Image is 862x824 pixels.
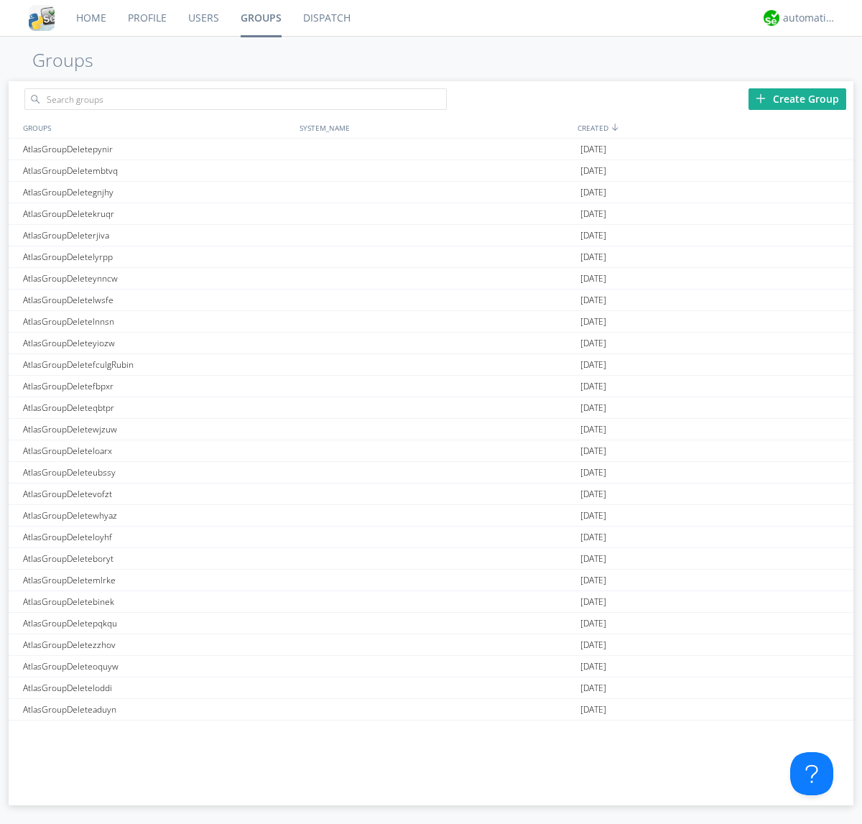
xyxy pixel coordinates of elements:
[9,354,853,376] a: AtlasGroupDeletefculgRubin[DATE]
[764,10,779,26] img: d2d01cd9b4174d08988066c6d424eccd
[9,527,853,548] a: AtlasGroupDeleteloyhf[DATE]
[9,440,853,462] a: AtlasGroupDeleteloarx[DATE]
[580,333,606,354] span: [DATE]
[580,376,606,397] span: [DATE]
[9,182,853,203] a: AtlasGroupDeletegnjhy[DATE]
[9,203,853,225] a: AtlasGroupDeletekruqr[DATE]
[580,462,606,483] span: [DATE]
[9,483,853,505] a: AtlasGroupDeletevofzt[DATE]
[580,160,606,182] span: [DATE]
[9,677,853,699] a: AtlasGroupDeleteloddi[DATE]
[9,290,853,311] a: AtlasGroupDeletelwsfe[DATE]
[9,376,853,397] a: AtlasGroupDeletefbpxr[DATE]
[9,570,853,591] a: AtlasGroupDeletemlrke[DATE]
[9,333,853,354] a: AtlasGroupDeleteyiozw[DATE]
[19,527,296,547] div: AtlasGroupDeleteloyhf
[580,721,606,742] span: [DATE]
[9,160,853,182] a: AtlasGroupDeletembtvq[DATE]
[19,613,296,634] div: AtlasGroupDeletepqkqu
[9,139,853,160] a: AtlasGroupDeletepynir[DATE]
[580,311,606,333] span: [DATE]
[9,246,853,268] a: AtlasGroupDeletelyrpp[DATE]
[19,160,296,181] div: AtlasGroupDeletembtvq
[9,613,853,634] a: AtlasGroupDeletepqkqu[DATE]
[783,11,837,25] div: automation+atlas
[19,203,296,224] div: AtlasGroupDeletekruqr
[580,419,606,440] span: [DATE]
[19,182,296,203] div: AtlasGroupDeletegnjhy
[580,290,606,311] span: [DATE]
[19,721,296,741] div: [PERSON_NAME]
[19,483,296,504] div: AtlasGroupDeletevofzt
[580,677,606,699] span: [DATE]
[19,548,296,569] div: AtlasGroupDeleteboryt
[9,656,853,677] a: AtlasGroupDeleteoquyw[DATE]
[19,139,296,159] div: AtlasGroupDeletepynir
[580,548,606,570] span: [DATE]
[580,634,606,656] span: [DATE]
[19,440,296,461] div: AtlasGroupDeleteloarx
[756,93,766,103] img: plus.svg
[19,505,296,526] div: AtlasGroupDeletewhyaz
[29,5,55,31] img: cddb5a64eb264b2086981ab96f4c1ba7
[580,527,606,548] span: [DATE]
[19,397,296,418] div: AtlasGroupDeleteqbtpr
[9,462,853,483] a: AtlasGroupDeleteubssy[DATE]
[19,246,296,267] div: AtlasGroupDeletelyrpp
[9,548,853,570] a: AtlasGroupDeleteboryt[DATE]
[296,117,574,138] div: SYSTEM_NAME
[580,397,606,419] span: [DATE]
[790,752,833,795] iframe: Toggle Customer Support
[19,656,296,677] div: AtlasGroupDeleteoquyw
[580,591,606,613] span: [DATE]
[580,505,606,527] span: [DATE]
[574,117,853,138] div: CREATED
[19,268,296,289] div: AtlasGroupDeleteynncw
[580,483,606,505] span: [DATE]
[19,290,296,310] div: AtlasGroupDeletelwsfe
[580,203,606,225] span: [DATE]
[580,268,606,290] span: [DATE]
[9,699,853,721] a: AtlasGroupDeleteaduyn[DATE]
[19,699,296,720] div: AtlasGroupDeleteaduyn
[19,570,296,591] div: AtlasGroupDeletemlrke
[19,333,296,353] div: AtlasGroupDeleteyiozw
[580,613,606,634] span: [DATE]
[9,634,853,656] a: AtlasGroupDeletezzhov[DATE]
[19,634,296,655] div: AtlasGroupDeletezzhov
[19,354,296,375] div: AtlasGroupDeletefculgRubin
[9,225,853,246] a: AtlasGroupDeleterjiva[DATE]
[580,570,606,591] span: [DATE]
[580,139,606,160] span: [DATE]
[749,88,846,110] div: Create Group
[24,88,447,110] input: Search groups
[9,397,853,419] a: AtlasGroupDeleteqbtpr[DATE]
[19,591,296,612] div: AtlasGroupDeletebinek
[19,419,296,440] div: AtlasGroupDeletewjzuw
[9,268,853,290] a: AtlasGroupDeleteynncw[DATE]
[19,376,296,397] div: AtlasGroupDeletefbpxr
[580,246,606,268] span: [DATE]
[580,699,606,721] span: [DATE]
[9,721,853,742] a: [PERSON_NAME][DATE]
[9,419,853,440] a: AtlasGroupDeletewjzuw[DATE]
[580,225,606,246] span: [DATE]
[9,505,853,527] a: AtlasGroupDeletewhyaz[DATE]
[19,311,296,332] div: AtlasGroupDeletelnnsn
[19,677,296,698] div: AtlasGroupDeleteloddi
[19,462,296,483] div: AtlasGroupDeleteubssy
[580,656,606,677] span: [DATE]
[580,182,606,203] span: [DATE]
[9,311,853,333] a: AtlasGroupDeletelnnsn[DATE]
[580,440,606,462] span: [DATE]
[9,591,853,613] a: AtlasGroupDeletebinek[DATE]
[19,117,292,138] div: GROUPS
[580,354,606,376] span: [DATE]
[19,225,296,246] div: AtlasGroupDeleterjiva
